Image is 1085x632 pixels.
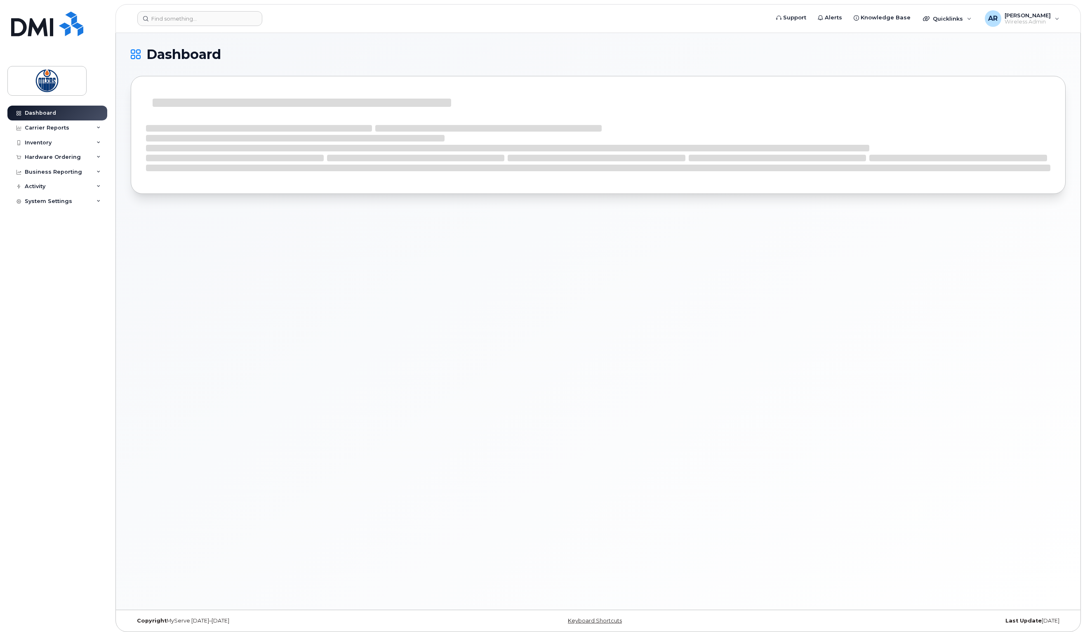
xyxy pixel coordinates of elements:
[568,618,622,624] a: Keyboard Shortcuts
[754,618,1066,624] div: [DATE]
[131,618,442,624] div: MyServe [DATE]–[DATE]
[1005,618,1042,624] strong: Last Update
[146,48,221,61] span: Dashboard
[137,618,167,624] strong: Copyright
